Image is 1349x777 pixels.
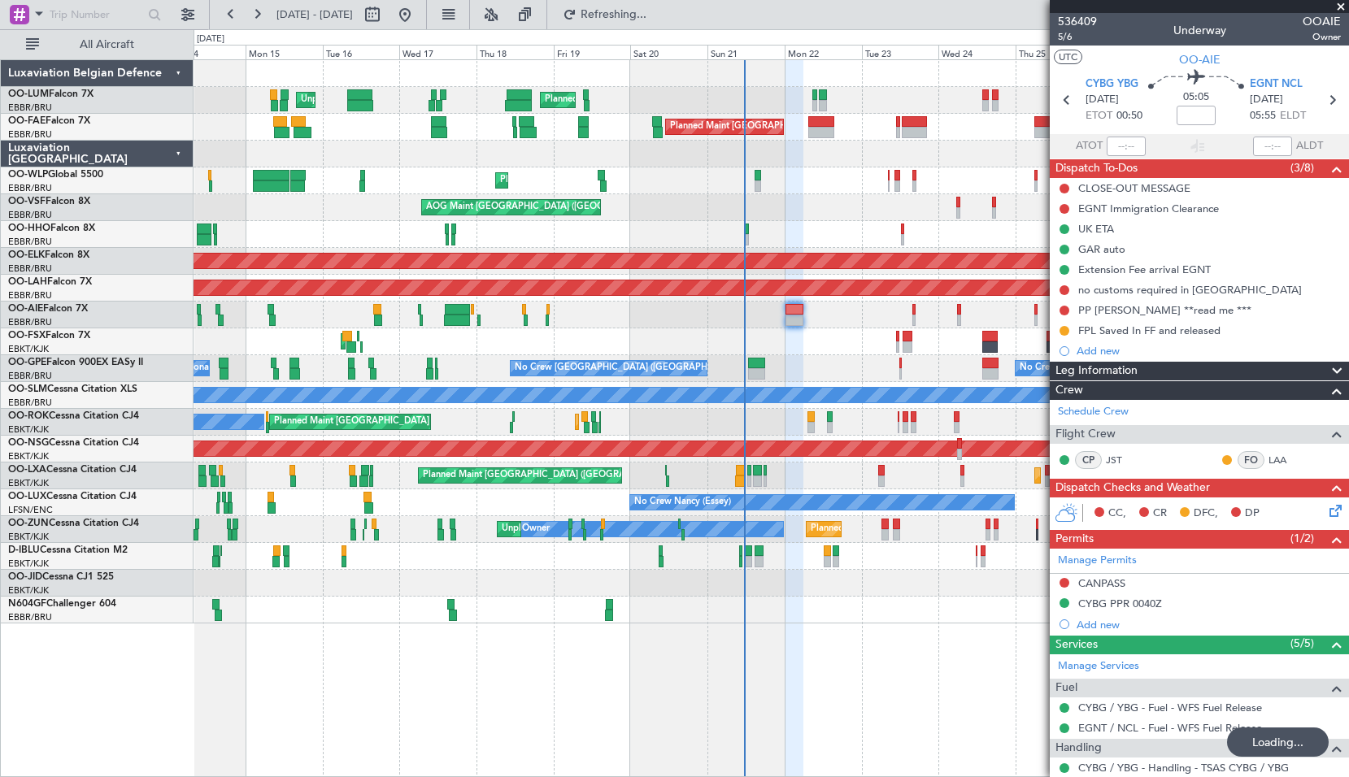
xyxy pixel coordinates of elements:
span: OO-LUM [8,89,49,99]
div: Loading... [1227,727,1329,757]
span: [DATE] - [DATE] [276,7,353,22]
a: EBBR/BRU [8,611,52,623]
a: EBBR/BRU [8,370,52,382]
span: ATOT [1076,138,1103,154]
span: OO-ZUN [8,519,49,528]
span: OO-LUX [8,492,46,501]
a: OO-NSGCessna Citation CJ4 [8,438,139,448]
div: FO [1238,451,1264,469]
button: UTC [1054,50,1082,64]
span: Fuel [1055,679,1077,697]
a: EBBR/BRU [8,316,52,328]
span: OO-FSX [8,331,46,341]
a: JST [1106,453,1142,467]
a: EBKT/KJK [8,423,49,436]
div: Unplanned Maint [GEOGRAPHIC_DATA] ([GEOGRAPHIC_DATA] National) [301,88,607,112]
a: EBBR/BRU [8,102,52,114]
div: Wed 17 [399,45,477,59]
span: 00:50 [1116,108,1142,124]
span: DP [1245,506,1260,522]
a: OO-ROKCessna Citation CJ4 [8,411,139,421]
a: OO-LUMFalcon 7X [8,89,94,99]
div: no customs required in [GEOGRAPHIC_DATA] [1078,283,1302,297]
span: Refreshing... [580,9,648,20]
div: CANPASS [1078,576,1125,590]
a: OO-HHOFalcon 8X [8,224,95,233]
a: OO-SLMCessna Citation XLS [8,384,137,394]
span: 05:05 [1183,89,1209,106]
span: [DATE] [1250,92,1283,108]
div: CYBG PPR 0040Z [1078,597,1162,610]
a: OO-LXACessna Citation CJ4 [8,465,137,475]
span: OO-LXA [8,465,46,475]
a: N604GFChallenger 604 [8,599,116,609]
div: Sun 21 [707,45,785,59]
span: All Aircraft [42,39,172,50]
span: (3/8) [1290,159,1314,176]
a: OO-FAEFalcon 7X [8,116,90,126]
a: CYBG / YBG - Handling - TSAS CYBG / YBG [1078,761,1289,775]
a: Schedule Crew [1058,404,1129,420]
div: UK ETA [1078,222,1114,236]
span: OO-NSG [8,438,49,448]
a: D-IBLUCessna Citation M2 [8,545,128,555]
div: No Crew Nancy (Essey) [634,490,731,514]
a: OO-LAHFalcon 7X [8,277,92,287]
button: All Aircraft [18,32,176,58]
span: ALDT [1296,138,1323,154]
a: EBKT/KJK [8,343,49,355]
span: N604GF [8,599,46,609]
span: 05:55 [1250,108,1276,124]
a: OO-FSXFalcon 7X [8,331,90,341]
span: OO-WLP [8,170,48,180]
span: OO-ELK [8,250,45,260]
span: D-IBLU [8,545,40,555]
span: OO-LAH [8,277,47,287]
a: EBKT/KJK [8,584,49,597]
a: EBBR/BRU [8,289,52,302]
span: DFC, [1194,506,1218,522]
span: 5/6 [1058,30,1097,44]
div: Sun 14 [168,45,246,59]
div: EGNT Immigration Clearance [1078,202,1219,215]
span: (5/5) [1290,635,1314,652]
button: Refreshing... [555,2,653,28]
a: EBKT/KJK [8,558,49,570]
div: Planned Maint [GEOGRAPHIC_DATA] ([GEOGRAPHIC_DATA] National) [545,88,839,112]
span: OO-ROK [8,411,49,421]
span: (1/2) [1290,530,1314,547]
div: Planned Maint Liege [500,168,585,193]
a: EGNT / NCL - Fuel - WFS Fuel Release [1078,721,1262,735]
div: Planned Maint Kortrijk-[GEOGRAPHIC_DATA] [1039,463,1229,488]
div: Mon 15 [246,45,323,59]
a: LFSN/ENC [8,504,53,516]
a: OO-GPEFalcon 900EX EASy II [8,358,143,367]
a: EBBR/BRU [8,236,52,248]
span: Leg Information [1055,362,1138,380]
div: Wed 24 [938,45,1016,59]
div: Fri 19 [554,45,631,59]
div: FPL Saved In FF and released [1078,323,1221,337]
span: OO-SLM [8,384,47,394]
div: Owner [522,517,550,541]
span: ETOT [1086,108,1112,124]
a: EBKT/KJK [8,450,49,462]
span: OO-AIE [1179,51,1221,68]
a: OO-ZUNCessna Citation CJ4 [8,519,139,528]
span: Crew [1055,381,1083,400]
span: OO-FAE [8,116,46,126]
span: Handling [1055,739,1102,757]
a: EBBR/BRU [8,397,52,409]
div: CP [1075,451,1102,469]
span: Permits [1055,530,1094,549]
a: CYBG / YBG - Fuel - WFS Fuel Release [1078,701,1262,714]
span: OO-VSF [8,197,46,206]
span: CC, [1108,506,1126,522]
div: Mon 22 [785,45,862,59]
div: No Crew [GEOGRAPHIC_DATA] ([GEOGRAPHIC_DATA] National) [1020,356,1292,380]
a: EBKT/KJK [8,531,49,543]
input: --:-- [1107,137,1146,156]
div: Unplanned Maint [GEOGRAPHIC_DATA]-[GEOGRAPHIC_DATA] [502,517,764,541]
a: EBKT/KJK [8,477,49,489]
div: Thu 25 [1016,45,1093,59]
